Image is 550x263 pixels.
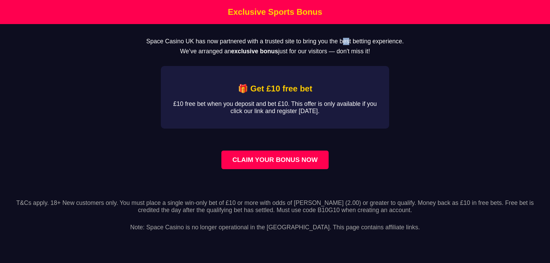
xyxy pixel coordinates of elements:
p: Space Casino UK has now partnered with a trusted site to bring you the best betting experience. [11,38,539,45]
h2: 🎁 Get £10 free bet [172,84,378,94]
p: £10 free bet when you deposit and bet £10. This offer is only available if you click our link and... [172,100,378,115]
strong: exclusive bonus [231,48,278,55]
p: We’ve arranged an just for our visitors — don't miss it! [11,48,539,55]
a: Claim your bonus now [221,151,329,169]
h1: Exclusive Sports Bonus [2,7,548,17]
div: Affiliate Bonus [161,66,389,129]
p: Note: Space Casino is no longer operational in the [GEOGRAPHIC_DATA]. This page contains affiliat... [5,217,544,231]
p: T&Cs apply. 18+ New customers only. You must place a single win-only bet of £10 or more with odds... [5,199,544,214]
